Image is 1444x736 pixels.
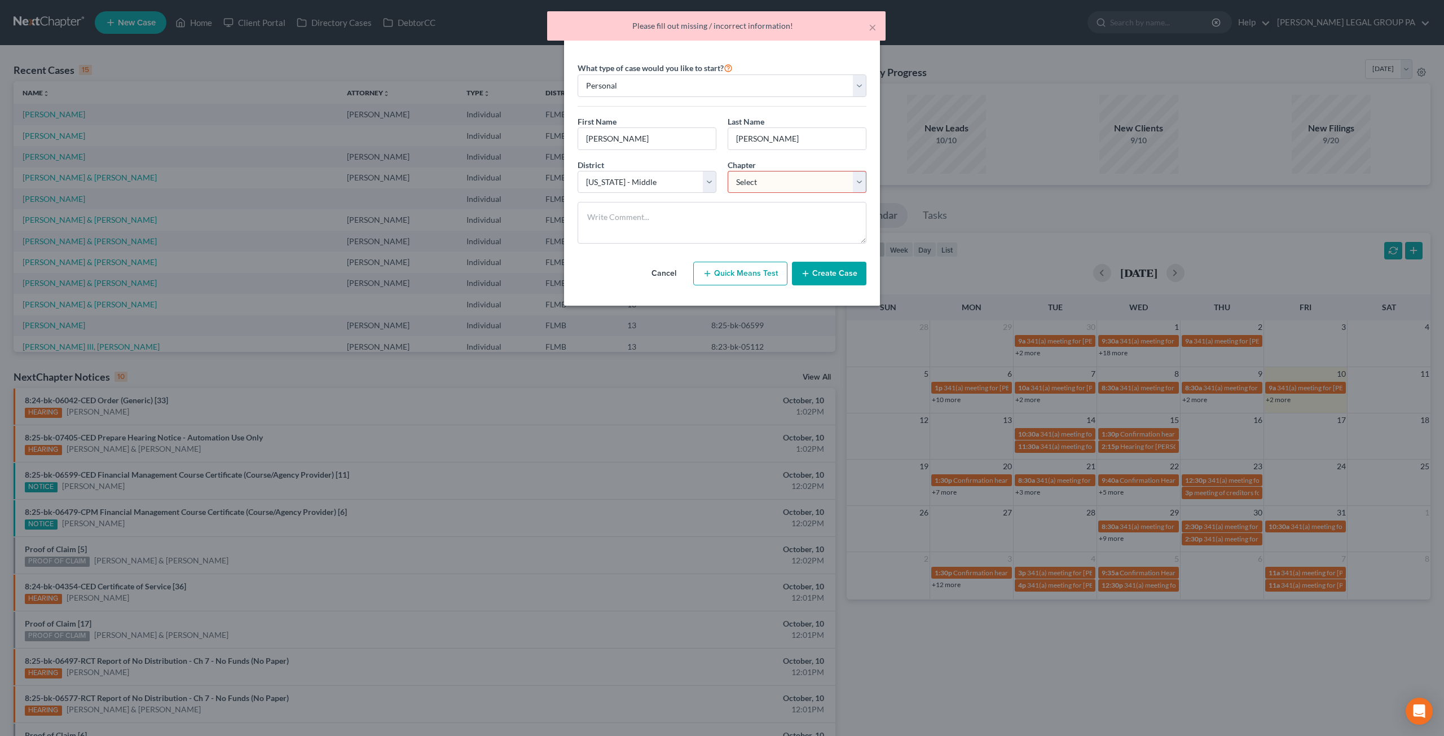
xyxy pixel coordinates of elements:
input: Enter Last Name [728,128,866,149]
span: First Name [578,117,617,126]
button: Cancel [639,262,689,285]
button: Create Case [792,262,866,285]
input: Enter First Name [578,128,716,149]
button: × [869,20,877,34]
div: Open Intercom Messenger [1406,698,1433,725]
span: Last Name [728,117,764,126]
label: What type of case would you like to start? [578,61,733,74]
span: Chapter [728,160,756,170]
button: Quick Means Test [693,262,787,285]
div: Please fill out missing / incorrect information! [556,20,877,32]
span: District [578,160,604,170]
